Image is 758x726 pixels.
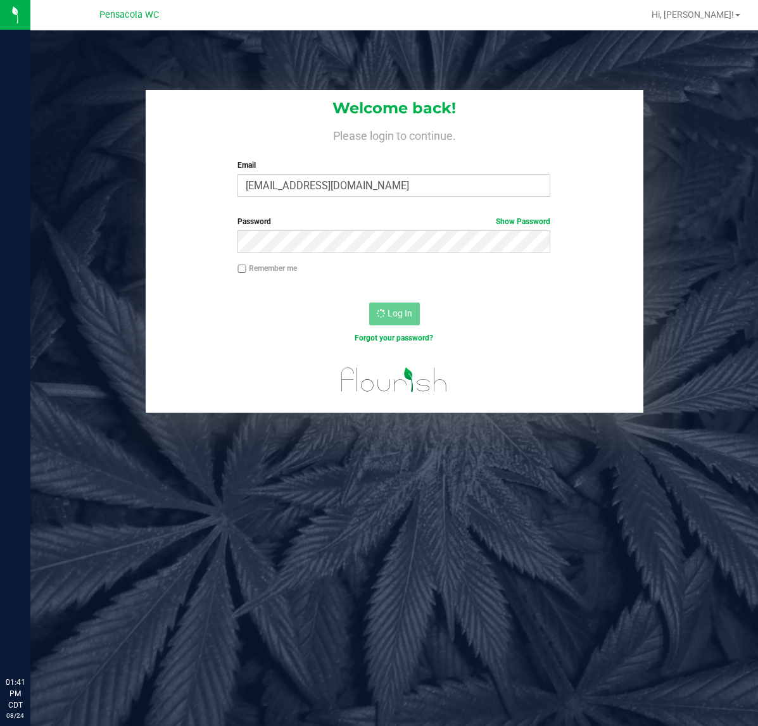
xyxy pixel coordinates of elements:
[146,127,643,142] h4: Please login to continue.
[99,9,159,20] span: Pensacola WC
[652,9,734,20] span: Hi, [PERSON_NAME]!
[496,217,550,226] a: Show Password
[355,334,433,342] a: Forgot your password?
[332,357,457,403] img: flourish_logo.svg
[6,711,25,720] p: 08/24
[237,160,550,171] label: Email
[237,217,271,226] span: Password
[146,100,643,116] h1: Welcome back!
[237,265,246,273] input: Remember me
[237,263,297,274] label: Remember me
[369,303,420,325] button: Log In
[388,308,412,318] span: Log In
[6,677,25,711] p: 01:41 PM CDT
